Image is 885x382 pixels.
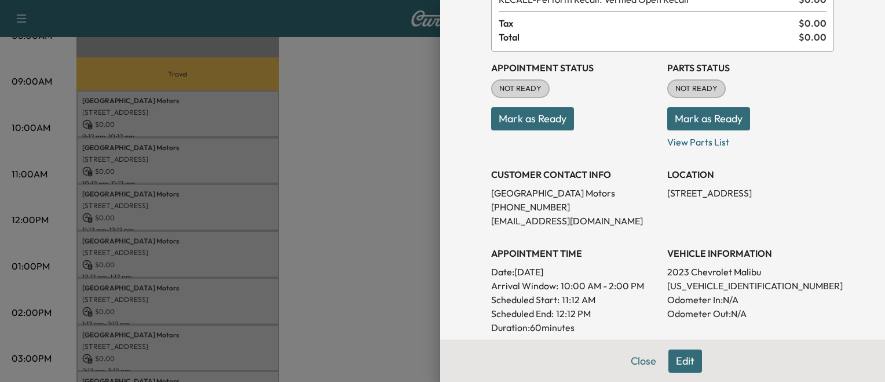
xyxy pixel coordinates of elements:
[491,186,658,200] p: [GEOGRAPHIC_DATA] Motors
[491,107,574,130] button: Mark as Ready
[667,279,834,293] p: [US_VEHICLE_IDENTIFICATION_NUMBER]
[556,307,591,321] p: 12:12 PM
[491,168,658,181] h3: CUSTOMER CONTACT INFO
[799,30,827,44] span: $ 0.00
[667,61,834,75] h3: Parts Status
[562,293,595,307] p: 11:12 AM
[561,279,644,293] span: 10:00 AM - 2:00 PM
[667,265,834,279] p: 2023 Chevrolet Malibu
[491,214,658,228] p: [EMAIL_ADDRESS][DOMAIN_NAME]
[499,16,799,30] span: Tax
[667,168,834,181] h3: LOCATION
[799,16,827,30] span: $ 0.00
[491,321,658,334] p: Duration: 60 minutes
[668,350,702,373] button: Edit
[667,246,834,260] h3: VEHICLE INFORMATION
[667,293,834,307] p: Odometer In: N/A
[491,61,658,75] h3: Appointment Status
[667,307,834,321] p: Odometer Out: N/A
[491,307,554,321] p: Scheduled End:
[491,200,658,214] p: [PHONE_NUMBER]
[623,350,664,373] button: Close
[491,246,658,260] h3: APPOINTMENT TIME
[667,107,750,130] button: Mark as Ready
[499,30,799,44] span: Total
[491,265,658,279] p: Date: [DATE]
[667,130,834,149] p: View Parts List
[491,293,559,307] p: Scheduled Start:
[491,279,658,293] p: Arrival Window:
[492,83,548,94] span: NOT READY
[667,186,834,200] p: [STREET_ADDRESS]
[668,83,725,94] span: NOT READY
